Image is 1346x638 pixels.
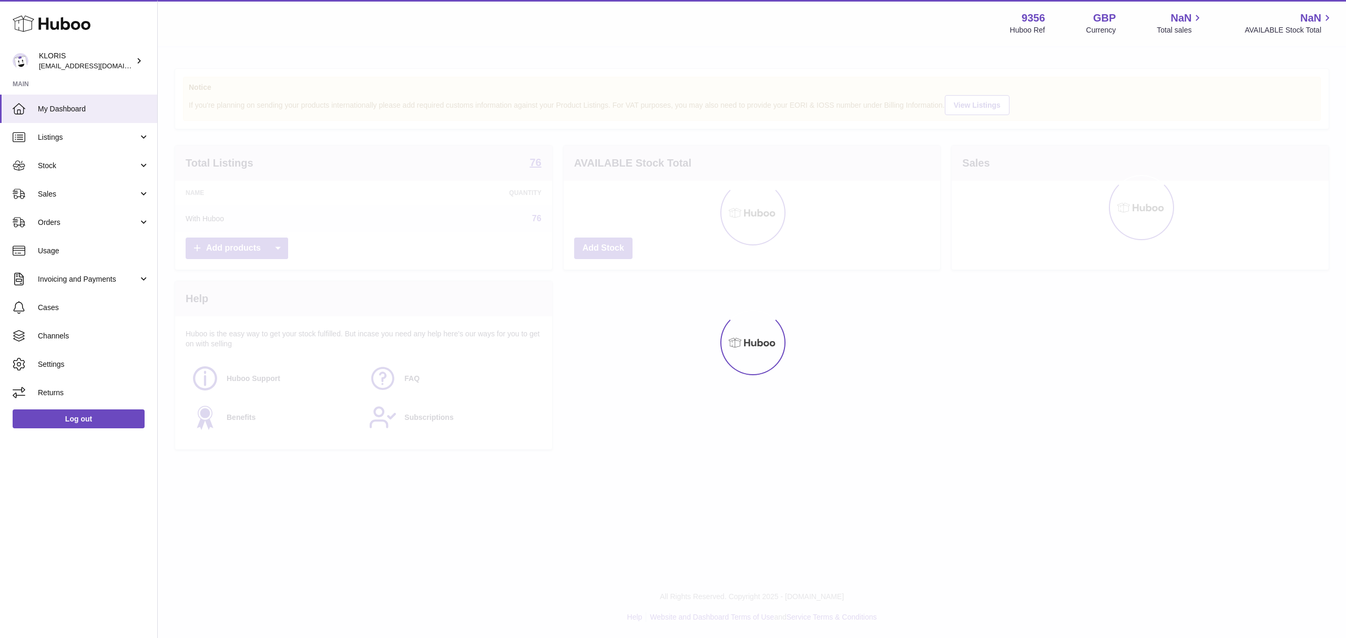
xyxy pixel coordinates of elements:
span: My Dashboard [38,104,149,114]
span: Returns [38,388,149,398]
a: NaN Total sales [1157,11,1204,35]
span: Stock [38,161,138,171]
span: NaN [1300,11,1321,25]
a: Log out [13,409,145,428]
span: Total sales [1157,25,1204,35]
span: Orders [38,218,138,228]
span: Listings [38,132,138,142]
span: Usage [38,246,149,256]
img: internalAdmin-9356@internal.huboo.com [13,53,28,69]
span: Settings [38,359,149,369]
span: AVAILABLE Stock Total [1245,25,1333,35]
strong: GBP [1093,11,1116,25]
span: Channels [38,331,149,341]
span: Cases [38,303,149,313]
div: Currency [1086,25,1116,35]
div: KLORIS [39,51,134,71]
a: NaN AVAILABLE Stock Total [1245,11,1333,35]
div: Huboo Ref [1010,25,1045,35]
span: Sales [38,189,138,199]
strong: 9356 [1022,11,1045,25]
span: [EMAIL_ADDRESS][DOMAIN_NAME] [39,61,155,70]
span: NaN [1170,11,1191,25]
span: Invoicing and Payments [38,274,138,284]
